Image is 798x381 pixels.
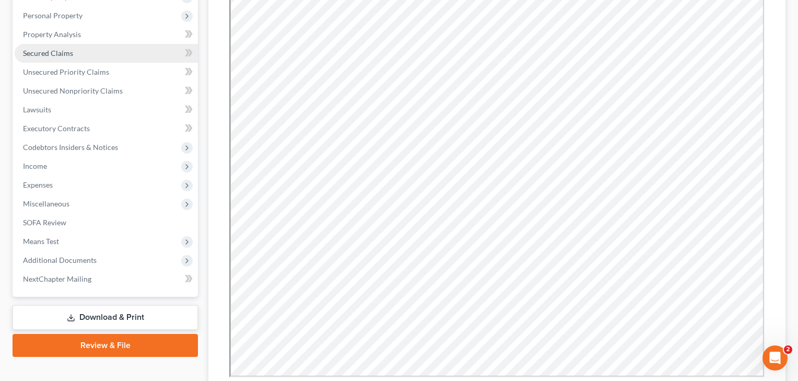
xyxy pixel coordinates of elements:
[15,44,198,63] a: Secured Claims
[23,105,51,114] span: Lawsuits
[15,63,198,82] a: Unsecured Priority Claims
[15,213,198,232] a: SOFA Review
[762,345,788,371] iframe: Intercom live chat
[15,270,198,288] a: NextChapter Mailing
[23,11,83,20] span: Personal Property
[15,100,198,119] a: Lawsuits
[23,180,53,189] span: Expenses
[23,143,118,152] span: Codebtors Insiders & Notices
[23,274,91,283] span: NextChapter Mailing
[23,86,123,95] span: Unsecured Nonpriority Claims
[23,67,109,76] span: Unsecured Priority Claims
[23,199,69,208] span: Miscellaneous
[15,82,198,100] a: Unsecured Nonpriority Claims
[23,124,90,133] span: Executory Contracts
[23,30,81,39] span: Property Analysis
[13,334,198,357] a: Review & File
[13,305,198,330] a: Download & Print
[23,218,66,227] span: SOFA Review
[784,345,792,354] span: 2
[23,256,97,264] span: Additional Documents
[23,161,47,170] span: Income
[15,119,198,138] a: Executory Contracts
[23,237,59,246] span: Means Test
[15,25,198,44] a: Property Analysis
[23,49,73,57] span: Secured Claims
